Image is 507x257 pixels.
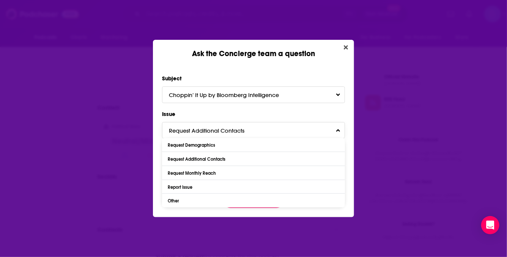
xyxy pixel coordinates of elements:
label: Subject [162,74,345,83]
div: Request Demographics [168,143,217,148]
div: Request Monthly Reach [168,171,218,176]
span: Choppin’ It Up by Bloomberg Intelligence [169,91,294,99]
button: Choppin’ It Up by Bloomberg IntelligenceToggle Pronoun Dropdown [162,86,345,103]
div: Report Issue [168,185,194,190]
button: Close [341,43,351,52]
button: Request Additional ContactsToggle Pronoun Dropdown [162,122,345,138]
div: Ask the Concierge team a question [153,40,354,58]
span: Request Additional Contacts [169,127,260,134]
div: Other [168,198,181,204]
label: Issue [162,109,345,119]
div: Request Additional Contacts [168,157,227,162]
div: Open Intercom Messenger [481,216,499,234]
